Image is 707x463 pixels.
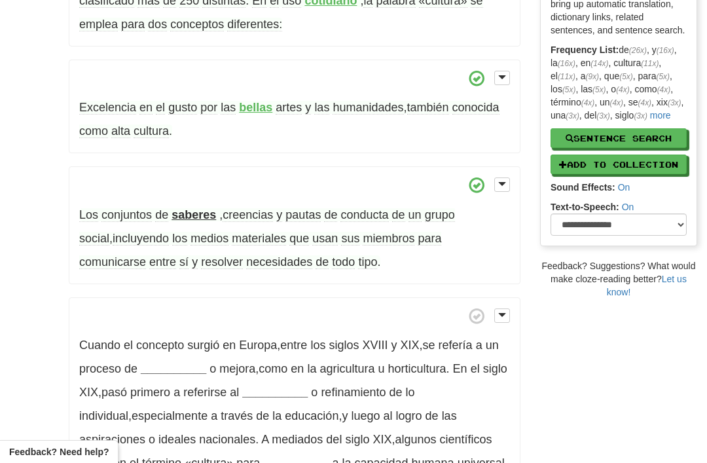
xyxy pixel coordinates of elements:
[121,18,145,31] span: para
[372,433,391,446] span: XIX
[408,208,422,222] span: un
[79,362,507,399] span: ,
[551,155,687,174] button: Add to Collection
[223,339,236,352] span: en
[634,111,647,120] em: (3x)
[586,72,599,81] em: (9x)
[149,255,176,269] span: entre
[319,362,374,375] span: agricultura
[551,182,615,193] strong: Sound Effects:
[650,110,671,120] a: more
[305,101,311,115] span: y
[324,208,337,222] span: de
[272,409,281,422] span: la
[329,339,359,352] span: siglos
[471,362,480,375] span: el
[657,46,674,55] em: (16x)
[391,339,397,352] span: y
[388,362,446,375] span: horticultura
[149,433,155,446] span: o
[200,101,217,115] span: por
[156,101,165,115] span: el
[638,98,651,107] em: (4x)
[172,232,187,246] span: los
[230,386,239,399] span: al
[219,362,255,375] span: mejora
[130,386,170,399] span: primero
[326,433,342,446] span: del
[452,101,499,115] span: conocida
[316,255,329,269] span: de
[101,386,127,399] span: pasó
[342,409,348,422] span: y
[396,409,422,422] span: logro
[9,445,109,458] span: Open feedback widget
[172,208,216,221] strong: saberes
[79,232,109,246] span: social
[280,339,307,352] span: entre
[641,59,659,68] em: (11x)
[79,433,145,446] span: aspiraciones
[190,232,228,246] span: medios
[453,362,467,375] span: En
[395,433,436,446] span: algunos
[242,386,308,399] strong: __________
[426,409,439,422] span: de
[113,232,169,246] span: incluyendo
[221,101,236,115] span: las
[168,101,197,115] span: gusto
[657,85,670,94] em: (4x)
[187,339,219,352] span: surgió
[321,386,386,399] span: refinamiento
[384,409,393,422] span: al
[351,409,380,422] span: luego
[246,255,312,269] span: necesidades
[581,98,594,107] em: (4x)
[124,339,133,352] span: el
[285,409,338,422] span: educación
[183,386,227,399] span: referirse
[289,232,309,246] span: que
[312,232,338,246] span: usan
[401,339,420,352] span: XIX
[223,208,273,222] span: creencias
[79,101,499,138] span: , .
[134,124,169,138] span: cultura
[362,339,388,352] span: XVIII
[170,18,224,31] span: conceptos
[341,232,359,246] span: sus
[79,339,120,352] span: Cuando
[79,386,98,399] span: XIX
[558,72,575,81] em: (11x)
[378,362,384,375] span: u
[124,362,137,375] span: de
[211,409,217,422] span: a
[155,208,168,222] span: de
[276,101,302,115] span: artes
[540,259,697,299] div: Feedback? Suggestions? What would make cloze-reading better?
[657,72,670,81] em: (5x)
[101,208,152,222] span: conjuntos
[332,255,355,269] span: todo
[558,59,575,68] em: (16x)
[442,409,457,422] span: las
[111,124,130,138] span: alta
[79,101,136,115] span: Excelencia
[551,202,619,212] strong: Text-to-Speech:
[79,124,108,138] span: como
[79,386,457,446] span: , , .
[192,255,198,269] span: y
[139,101,153,115] span: en
[141,362,206,375] strong: __________
[79,255,146,269] span: comunicarse
[272,433,323,446] span: mediados
[221,409,253,422] span: través
[440,433,492,446] span: científicos
[566,111,579,120] em: (3x)
[199,433,255,446] span: nacionales
[179,255,189,269] span: sí
[239,339,277,352] span: Europa
[256,409,269,422] span: de
[291,362,304,375] span: en
[562,85,575,94] em: (5x)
